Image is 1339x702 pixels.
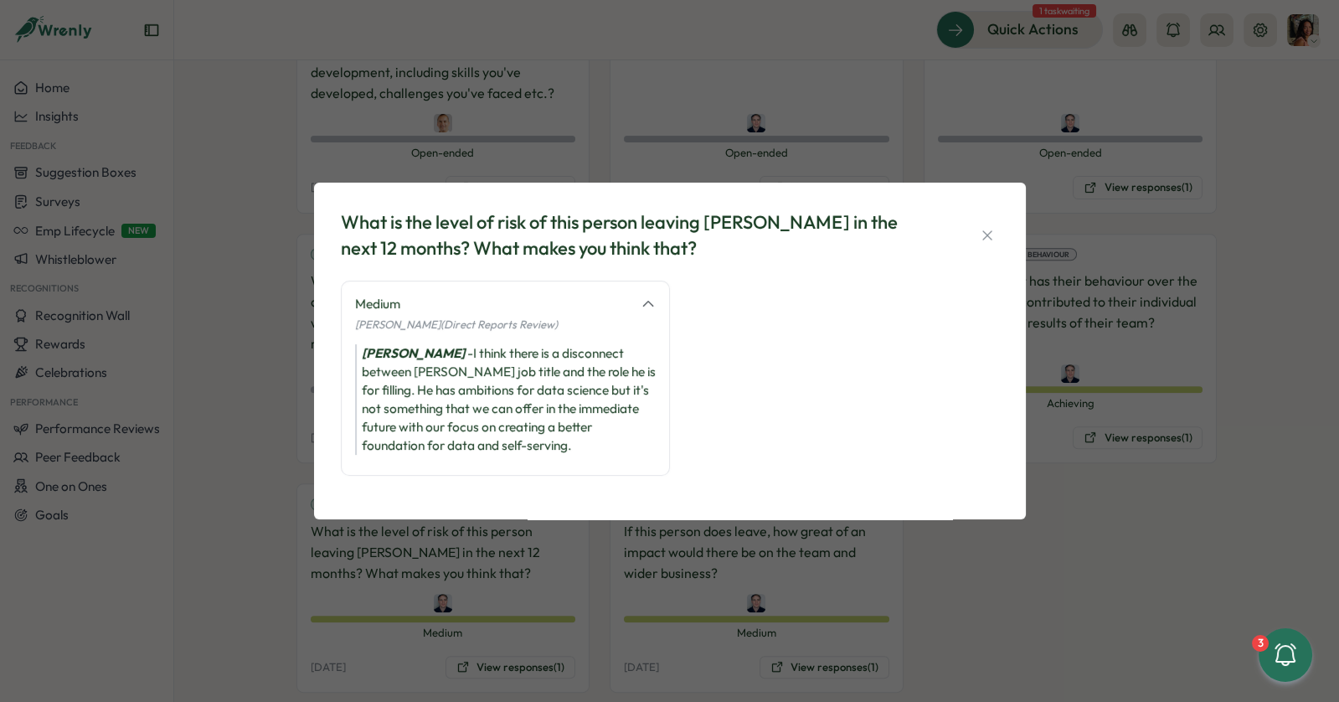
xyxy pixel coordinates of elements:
[355,317,558,331] span: [PERSON_NAME] (Direct Reports Review)
[341,209,935,261] div: What is the level of risk of this person leaving [PERSON_NAME] in the next 12 months? What makes ...
[355,295,631,313] div: Medium
[362,345,465,361] i: [PERSON_NAME]
[1252,635,1269,652] div: 3
[1259,628,1312,682] button: 3
[355,344,656,455] div: - I think there is a disconnect between [PERSON_NAME] job title and the role he is for filling. H...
